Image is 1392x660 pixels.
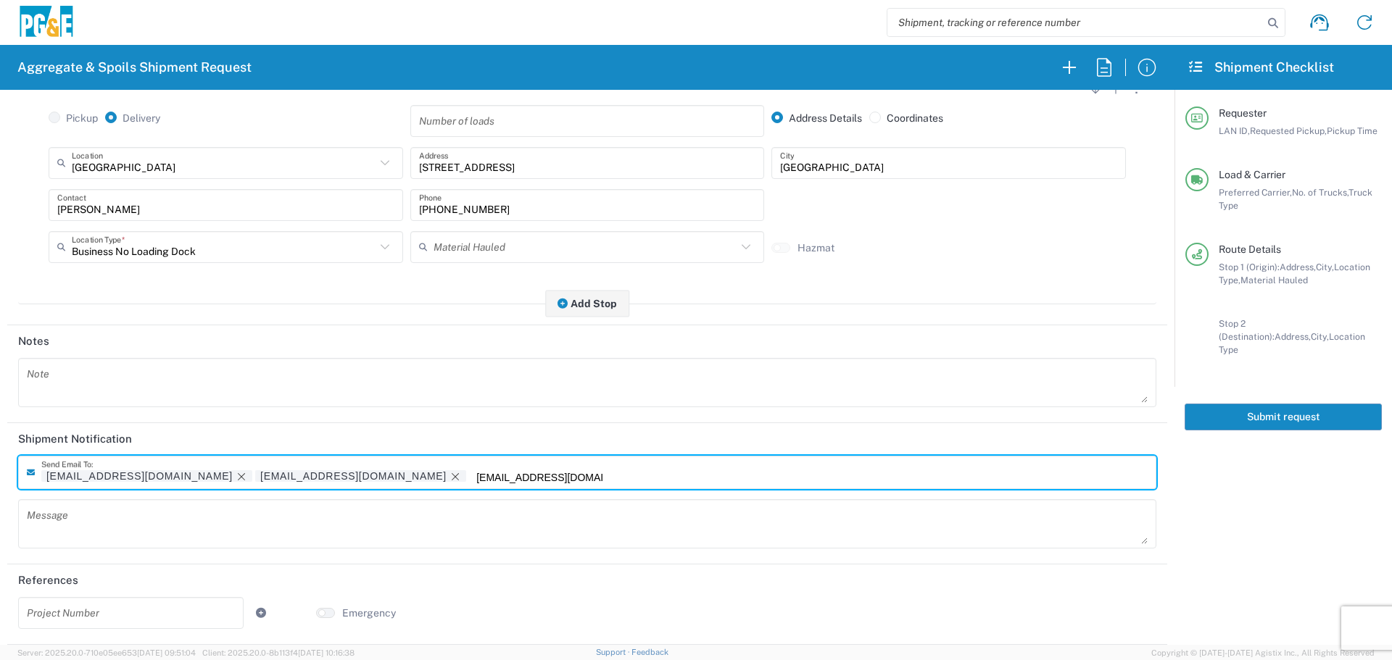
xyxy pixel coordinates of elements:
[17,6,75,40] img: pge
[260,470,447,483] div: GCSpoilsTruckRequest@pge.com
[887,9,1263,36] input: Shipment, tracking or reference number
[596,648,632,656] a: Support
[251,603,271,623] a: Add Reference
[1219,318,1275,342] span: Stop 2 (Destination):
[1250,125,1327,136] span: Requested Pickup,
[869,112,943,125] label: Coordinates
[1188,59,1334,76] h2: Shipment Checklist
[1219,243,1281,255] span: Route Details
[18,334,49,348] h2: Notes
[545,290,629,317] button: Add Stop
[1240,275,1308,285] span: Material Hauled
[1219,262,1280,272] span: Stop 1 (Origin):
[233,470,247,483] delete-icon: Remove tag
[447,470,461,483] delete-icon: Remove tag
[1292,187,1348,198] span: No. of Trucks,
[17,59,252,76] h2: Aggregate & Spoils Shipment Request
[1185,404,1382,430] button: Submit request
[1219,169,1285,180] span: Load & Carrier
[137,648,196,657] span: [DATE] 09:51:04
[1311,331,1329,342] span: City,
[631,648,668,656] a: Feedback
[342,606,396,619] label: Emergency
[1219,107,1267,119] span: Requester
[1327,125,1377,136] span: Pickup Time
[202,648,355,657] span: Client: 2025.20.0-8b113f4
[1219,125,1250,136] span: LAN ID,
[797,241,834,254] label: Hazmat
[1219,187,1292,198] span: Preferred Carrier,
[18,573,78,588] h2: References
[298,648,355,657] span: [DATE] 10:16:38
[1316,262,1334,272] span: City,
[1275,331,1311,342] span: Address,
[46,470,233,483] div: skkj@pge.com
[1151,646,1375,659] span: Copyright © [DATE]-[DATE] Agistix Inc., All Rights Reserved
[18,432,132,446] h2: Shipment Notification
[260,470,461,483] div: GCSpoilsTruckRequest@pge.com
[771,112,862,125] label: Address Details
[17,648,196,657] span: Server: 2025.20.0-710e05ee653
[46,470,247,483] div: skkj@pge.com
[1280,262,1316,272] span: Address,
